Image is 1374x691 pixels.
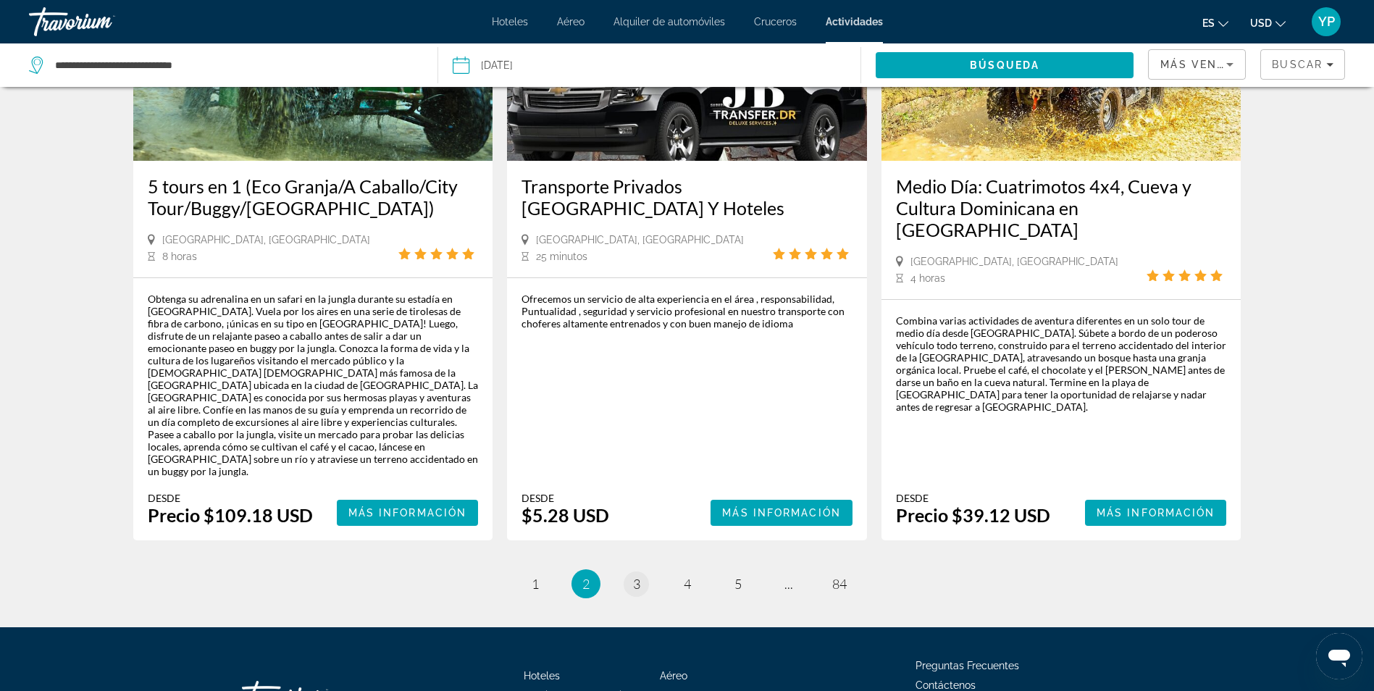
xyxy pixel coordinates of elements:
a: Actividades [826,16,883,28]
span: Buscar [1272,59,1323,70]
span: Más vendidos [1160,59,1255,70]
a: Preguntas Frecuentes [916,660,1019,671]
a: Cruceros [754,16,797,28]
span: 5 [734,576,742,592]
button: Cambiar moneda [1250,12,1286,33]
a: Hoteles [524,670,560,682]
button: Más información [1085,500,1227,526]
button: Buscar [876,52,1134,78]
span: 4 horas [910,272,945,284]
span: 25 minutos [536,251,587,262]
button: Filtros [1260,49,1345,80]
a: Aéreo [557,16,585,28]
div: Ofrecemos un servicio de alta experiencia en el área , responsabilidad, Puntualidad , seguridad y... [521,293,853,330]
button: Menú de usuario [1307,7,1345,37]
span: [GEOGRAPHIC_DATA], [GEOGRAPHIC_DATA] [162,234,370,246]
div: Desde [896,492,1050,504]
button: Más información [711,500,853,526]
font: Precio $39.12 USD [896,504,1050,526]
button: Más información [337,500,479,526]
span: 1 [532,576,539,592]
nav: Paginación [133,569,1241,598]
mat-select: Ordenar por [1160,56,1233,73]
span: YP [1318,14,1335,29]
div: Desde [148,492,313,504]
a: Contáctenos [916,679,976,691]
span: 84 [832,576,847,592]
button: Cambiar idioma [1202,12,1228,33]
span: USD [1250,17,1272,29]
span: Más información [722,507,841,519]
input: Buscar destino [54,54,416,76]
span: Más información [1097,507,1215,519]
span: 3 [633,576,640,592]
div: Desde [521,492,609,504]
span: [GEOGRAPHIC_DATA], [GEOGRAPHIC_DATA] [910,256,1118,267]
a: Travorium [29,3,174,41]
font: $5.28 USD [521,504,609,526]
span: ... [784,576,793,592]
font: Precio $109.18 USD [148,504,313,526]
a: Medio Día: Cuatrimotos 4x4, Cueva y Cultura Dominicana en [GEOGRAPHIC_DATA] [896,175,1227,240]
span: Búsqueda [970,59,1039,71]
a: Transporte Privados [GEOGRAPHIC_DATA] Y Hoteles [521,175,853,219]
div: Combina varias actividades de aventura diferentes en un solo tour de medio día desde [GEOGRAPHIC_... [896,314,1227,413]
span: [GEOGRAPHIC_DATA], [GEOGRAPHIC_DATA] [536,234,744,246]
span: 4 [684,576,691,592]
a: 5 tours en 1 (Eco Granja/A Caballo/City Tour/Buggy/[GEOGRAPHIC_DATA]) [148,175,479,219]
a: Aéreo [660,670,687,682]
span: 2 [582,576,590,592]
span: Más información [348,507,467,519]
span: es [1202,17,1215,29]
a: Hoteles [492,16,528,28]
div: Obtenga su adrenalina en un safari en la jungla durante su estadía en [GEOGRAPHIC_DATA]. Vuela po... [148,293,479,477]
button: [DATE]Fecha: Dec 8, 2025 [453,43,861,87]
span: 8 horas [162,251,197,262]
iframe: Botón para iniciar la ventana de mensajería [1316,633,1362,679]
a: Alquiler de automóviles [613,16,725,28]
